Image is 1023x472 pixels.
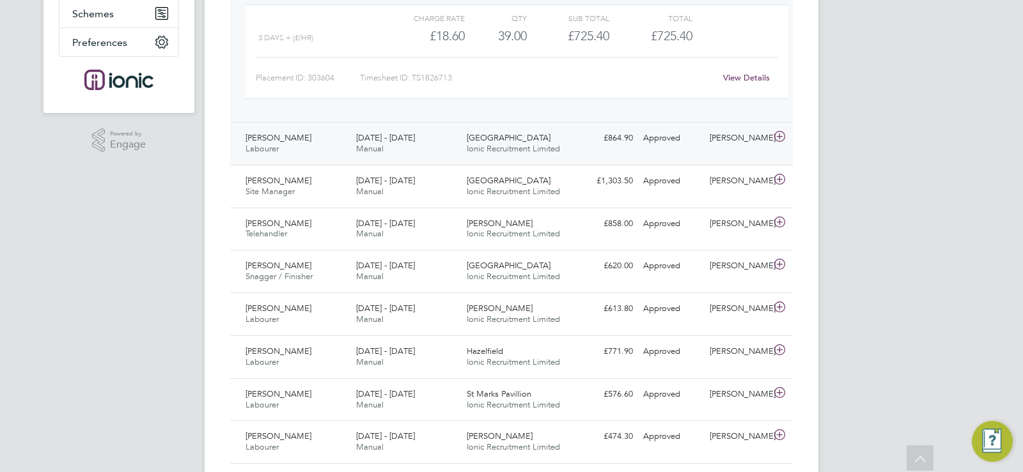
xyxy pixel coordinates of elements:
span: Ionic Recruitment Limited [467,228,560,239]
span: Manual [356,143,384,154]
span: Site Manager [246,186,295,197]
div: [PERSON_NAME] [705,255,771,277]
div: Approved [638,341,705,362]
span: Labourer [246,399,279,410]
span: Manual [356,399,384,410]
span: Engage [110,139,146,150]
span: [PERSON_NAME] [246,175,311,186]
div: 39.00 [465,26,527,47]
span: Snagger / Finisher [246,271,313,282]
span: Manual [356,441,384,452]
button: Engage Resource Center [972,421,1013,462]
div: [PERSON_NAME] [705,128,771,149]
div: £474.30 [572,426,638,447]
span: [GEOGRAPHIC_DATA] [467,175,551,186]
span: Manual [356,314,384,324]
div: Approved [638,426,705,447]
div: £771.90 [572,341,638,362]
span: Ionic Recruitment Limited [467,143,560,154]
span: Hazelfield [467,346,503,356]
div: Approved [638,255,705,277]
img: ionic-logo-retina.png [84,70,153,90]
div: [PERSON_NAME] [705,213,771,234]
span: [DATE] - [DATE] [356,388,415,399]
span: Manual [356,228,384,239]
a: Go to home page [59,70,179,90]
span: [PERSON_NAME] [246,346,311,356]
span: £725.40 [651,28,692,43]
span: Schemes [72,8,114,20]
span: 3 Days + (£/HR) [258,33,313,42]
div: [PERSON_NAME] [705,298,771,319]
span: [DATE] - [DATE] [356,346,415,356]
span: [DATE] - [DATE] [356,430,415,441]
div: Placement ID: 303604 [256,68,360,88]
span: [GEOGRAPHIC_DATA] [467,132,551,143]
span: [PERSON_NAME] [246,132,311,143]
span: St Marks Pavillion [467,388,531,399]
div: Total [609,10,692,26]
div: £620.00 [572,255,638,277]
div: Charge rate [382,10,465,26]
span: Labourer [246,356,279,367]
div: £858.00 [572,213,638,234]
span: Manual [356,356,384,367]
span: [PERSON_NAME] [467,303,533,314]
span: [DATE] - [DATE] [356,218,415,229]
div: Approved [638,298,705,319]
span: Labourer [246,441,279,452]
div: QTY [465,10,527,26]
button: Preferences [59,28,178,56]
div: £613.80 [572,298,638,319]
div: £1,303.50 [572,171,638,192]
div: £725.40 [527,26,609,47]
div: [PERSON_NAME] [705,341,771,362]
span: [DATE] - [DATE] [356,260,415,271]
span: Preferences [72,36,127,49]
span: [PERSON_NAME] [246,388,311,399]
div: Approved [638,384,705,405]
span: [PERSON_NAME] [467,218,533,229]
span: Ionic Recruitment Limited [467,356,560,367]
div: [PERSON_NAME] [705,426,771,447]
div: £576.60 [572,384,638,405]
div: £864.90 [572,128,638,149]
span: [PERSON_NAME] [246,303,311,314]
span: Ionic Recruitment Limited [467,314,560,324]
div: [PERSON_NAME] [705,384,771,405]
span: Ionic Recruitment Limited [467,441,560,452]
span: Manual [356,186,384,197]
span: [PERSON_NAME] [246,260,311,271]
span: [GEOGRAPHIC_DATA] [467,260,551,271]
div: Approved [638,213,705,234]
div: £18.60 [382,26,465,47]
div: Approved [638,128,705,149]
span: Manual [356,271,384,282]
div: Timesheet ID: TS1826713 [360,68,715,88]
span: [DATE] - [DATE] [356,303,415,314]
span: [PERSON_NAME] [246,218,311,229]
span: [DATE] - [DATE] [356,175,415,186]
span: Ionic Recruitment Limited [467,399,560,410]
span: Labourer [246,143,279,154]
span: Telehandler [246,228,287,239]
span: Labourer [246,314,279,324]
div: Sub Total [527,10,609,26]
span: [PERSON_NAME] [246,430,311,441]
div: [PERSON_NAME] [705,171,771,192]
span: Ionic Recruitment Limited [467,186,560,197]
span: Powered by [110,128,146,139]
span: [PERSON_NAME] [467,430,533,441]
span: [DATE] - [DATE] [356,132,415,143]
div: Approved [638,171,705,192]
span: Ionic Recruitment Limited [467,271,560,282]
a: Powered byEngage [92,128,146,153]
a: View Details [723,72,770,83]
